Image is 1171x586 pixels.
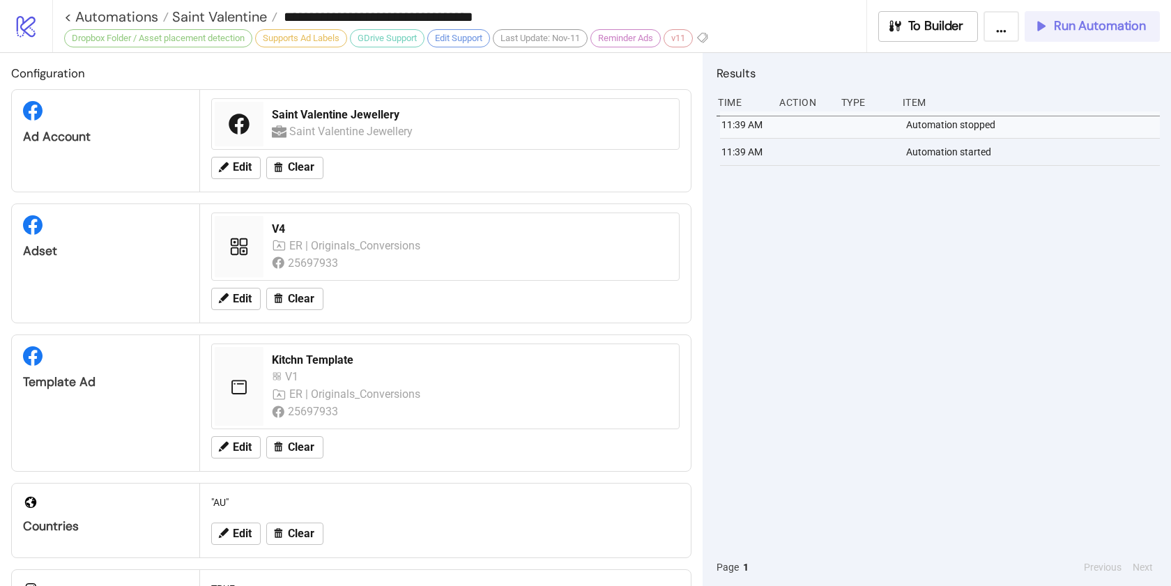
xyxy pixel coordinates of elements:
[984,11,1019,42] button: ...
[245,362,287,378] div: Kitchn Template
[266,288,323,310] button: Clear
[1054,18,1146,34] span: Run Automation
[233,547,252,560] span: Edit
[1128,560,1157,575] button: Next
[259,378,278,395] div: V1
[211,543,261,565] button: Edit
[298,353,992,440] img: https://scontent-fra5-1.xx.fbcdn.net/v/t45.1600-4/19284187_6069312601614_602258292978221056_n.png...
[211,288,261,310] button: Edit
[288,161,314,174] span: Clear
[720,111,772,138] div: 11:39 AM
[266,543,323,565] button: Clear
[11,64,691,82] h2: Configuration
[905,139,1163,165] div: Automation started
[211,157,261,179] button: Edit
[64,29,252,47] div: Dropbox Folder / Asset placement detection
[717,89,768,116] div: Time
[266,456,323,479] button: Clear
[233,293,252,305] span: Edit
[23,374,188,390] div: Template Ad
[211,456,261,479] button: Edit
[717,64,1160,82] h2: Results
[259,395,281,412] div: ER | Originals_Conversions
[272,222,671,237] div: V4
[908,18,964,34] span: To Builder
[288,293,314,305] span: Clear
[169,8,267,26] span: Saint Valentine
[840,89,891,116] div: Type
[1080,560,1126,575] button: Previous
[288,547,314,560] span: Clear
[23,243,188,259] div: Adset
[23,129,188,145] div: Ad Account
[259,412,281,430] div: 25697933
[427,29,490,47] div: Edit Support
[720,139,772,165] div: 11:39 AM
[739,560,753,575] button: 1
[272,107,671,123] div: Saint Valentine Jewellery
[233,461,252,473] span: Edit
[266,157,323,179] button: Clear
[901,89,1160,116] div: Item
[206,509,685,536] div: "AU"
[590,29,661,47] div: Reminder Ads
[905,111,1163,138] div: Automation stopped
[288,254,342,272] div: 25697933
[350,29,424,47] div: GDrive Support
[1025,11,1160,42] button: Run Automation
[64,10,169,24] a: < Automations
[289,123,415,140] div: Saint Valentine Jewellery
[169,10,277,24] a: Saint Valentine
[878,11,979,42] button: To Builder
[717,560,739,575] span: Page
[664,29,693,47] div: v11
[288,461,314,473] span: Clear
[778,89,829,116] div: Action
[255,29,347,47] div: Supports Ad Labels
[23,539,188,555] div: Countries
[233,161,252,174] span: Edit
[289,237,422,254] div: ER | Originals_Conversions
[493,29,588,47] div: Last Update: Nov-11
